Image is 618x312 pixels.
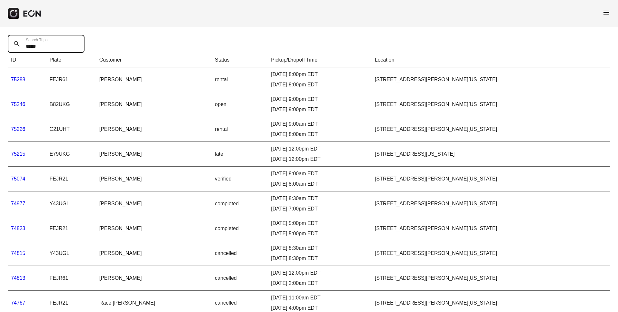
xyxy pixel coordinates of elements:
[603,9,610,16] span: menu
[46,67,96,92] td: FEJR61
[11,176,25,181] a: 75074
[372,53,610,67] th: Location
[271,244,368,252] div: [DATE] 8:30am EDT
[46,191,96,216] td: Y43UGL
[46,92,96,117] td: B82UKG
[271,294,368,302] div: [DATE] 11:00am EDT
[46,266,96,291] td: FEJR61
[96,241,212,266] td: [PERSON_NAME]
[372,241,610,266] td: [STREET_ADDRESS][PERSON_NAME][US_STATE]
[96,142,212,167] td: [PERSON_NAME]
[372,216,610,241] td: [STREET_ADDRESS][PERSON_NAME][US_STATE]
[96,167,212,191] td: [PERSON_NAME]
[271,304,368,312] div: [DATE] 4:00pm EDT
[268,53,372,67] th: Pickup/Dropoff Time
[8,53,46,67] th: ID
[271,81,368,89] div: [DATE] 8:00pm EDT
[96,191,212,216] td: [PERSON_NAME]
[372,142,610,167] td: [STREET_ADDRESS][US_STATE]
[11,275,25,281] a: 74813
[96,117,212,142] td: [PERSON_NAME]
[271,230,368,238] div: [DATE] 5:00pm EDT
[372,117,610,142] td: [STREET_ADDRESS][PERSON_NAME][US_STATE]
[212,216,268,241] td: completed
[11,151,25,157] a: 75215
[271,106,368,113] div: [DATE] 9:00pm EDT
[271,145,368,153] div: [DATE] 12:00pm EDT
[372,92,610,117] td: [STREET_ADDRESS][PERSON_NAME][US_STATE]
[212,266,268,291] td: cancelled
[11,102,25,107] a: 75246
[271,195,368,202] div: [DATE] 8:30am EDT
[271,205,368,213] div: [DATE] 7:00pm EDT
[96,216,212,241] td: [PERSON_NAME]
[46,117,96,142] td: C21UHT
[26,37,47,43] label: Search Trips
[46,167,96,191] td: FEJR21
[46,53,96,67] th: Plate
[271,269,368,277] div: [DATE] 12:00pm EDT
[212,191,268,216] td: completed
[11,300,25,306] a: 74767
[11,126,25,132] a: 75226
[212,167,268,191] td: verified
[11,201,25,206] a: 74977
[271,255,368,262] div: [DATE] 8:30pm EDT
[271,219,368,227] div: [DATE] 5:00pm EDT
[271,95,368,103] div: [DATE] 9:00pm EDT
[212,241,268,266] td: cancelled
[212,117,268,142] td: rental
[212,53,268,67] th: Status
[271,155,368,163] div: [DATE] 12:00pm EDT
[212,67,268,92] td: rental
[96,266,212,291] td: [PERSON_NAME]
[212,92,268,117] td: open
[11,77,25,82] a: 75288
[271,120,368,128] div: [DATE] 9:00am EDT
[372,167,610,191] td: [STREET_ADDRESS][PERSON_NAME][US_STATE]
[46,142,96,167] td: E79UKG
[46,216,96,241] td: FEJR21
[212,142,268,167] td: late
[46,241,96,266] td: Y43UGL
[271,180,368,188] div: [DATE] 8:00am EDT
[372,67,610,92] td: [STREET_ADDRESS][PERSON_NAME][US_STATE]
[11,250,25,256] a: 74815
[96,67,212,92] td: [PERSON_NAME]
[271,170,368,178] div: [DATE] 8:00am EDT
[372,191,610,216] td: [STREET_ADDRESS][PERSON_NAME][US_STATE]
[271,71,368,78] div: [DATE] 8:00pm EDT
[372,266,610,291] td: [STREET_ADDRESS][PERSON_NAME][US_STATE]
[11,226,25,231] a: 74823
[96,92,212,117] td: [PERSON_NAME]
[271,279,368,287] div: [DATE] 2:00am EDT
[96,53,212,67] th: Customer
[271,131,368,138] div: [DATE] 8:00am EDT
